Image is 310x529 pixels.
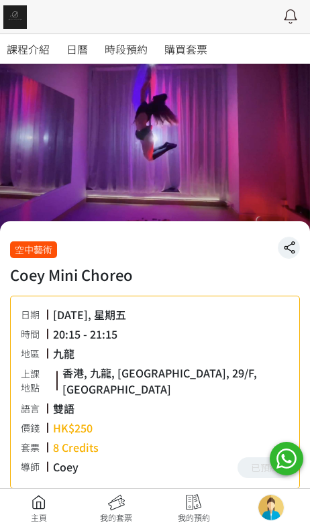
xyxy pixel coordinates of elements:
[62,365,289,397] div: 香港, 九龍, [GEOGRAPHIC_DATA], 29/F, [GEOGRAPHIC_DATA]
[53,400,74,416] div: 雙語
[53,326,117,342] div: 20:15 - 21:15
[7,34,50,64] a: 課程介紹
[21,347,46,361] div: 地區
[105,34,148,64] a: 時段預約
[164,41,207,57] span: 購買套票
[21,308,46,322] div: 日期
[53,420,93,436] div: HK$250
[10,241,57,258] div: 空中藝術
[7,41,50,57] span: 課程介紹
[21,402,46,416] div: 語言
[21,460,46,474] div: 導師
[21,327,46,341] div: 時間
[10,263,300,286] h1: Coey Mini Choreo
[53,306,126,322] div: [DATE], 星期五
[238,457,293,478] a: 已預約
[53,439,99,455] div: 8 Credits
[53,459,79,475] div: Coey
[21,367,56,395] div: 上課地點
[66,34,88,64] a: 日曆
[164,34,207,64] a: 購買套票
[21,421,46,435] div: 價錢
[105,41,148,57] span: 時段預約
[53,345,74,361] div: 九龍
[21,440,46,455] div: 套票
[66,41,88,57] span: 日曆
